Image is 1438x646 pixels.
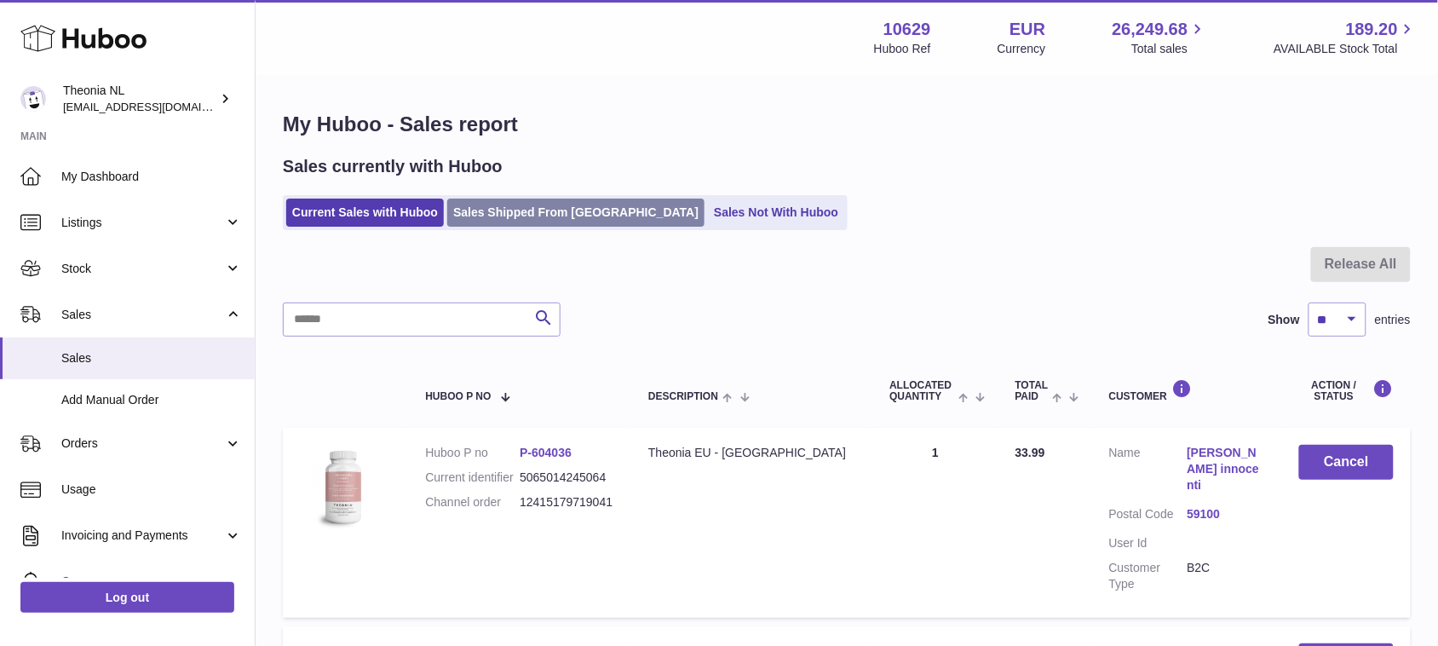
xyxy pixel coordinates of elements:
[1299,379,1394,402] div: Action / Status
[1112,18,1188,41] span: 26,249.68
[1109,560,1188,592] dt: Customer Type
[1268,312,1300,328] label: Show
[998,41,1046,57] div: Currency
[872,428,998,617] td: 1
[1109,379,1265,402] div: Customer
[1188,506,1266,522] a: 59100
[425,445,520,461] dt: Huboo P no
[20,582,234,613] a: Log out
[63,100,250,113] span: [EMAIL_ADDRESS][DOMAIN_NAME]
[300,445,385,530] img: 106291725893222.jpg
[1109,506,1188,527] dt: Postal Code
[61,574,242,590] span: Cases
[648,391,718,402] span: Description
[1131,41,1207,57] span: Total sales
[61,307,224,323] span: Sales
[20,86,46,112] img: info@wholesomegoods.eu
[425,494,520,510] dt: Channel order
[883,18,931,41] strong: 10629
[520,494,614,510] dd: 12415179719041
[520,470,614,486] dd: 5065014245064
[61,392,242,408] span: Add Manual Order
[425,470,520,486] dt: Current identifier
[1015,446,1045,459] span: 33.99
[283,155,503,178] h2: Sales currently with Huboo
[1109,445,1188,498] dt: Name
[286,199,444,227] a: Current Sales with Huboo
[1015,380,1049,402] span: Total paid
[1009,18,1045,41] strong: EUR
[61,528,224,544] span: Invoicing and Payments
[1274,18,1418,57] a: 189.20 AVAILABLE Stock Total
[520,446,572,459] a: P-604036
[61,261,224,277] span: Stock
[61,435,224,452] span: Orders
[708,199,844,227] a: Sales Not With Huboo
[1188,560,1266,592] dd: B2C
[889,380,954,402] span: ALLOCATED Quantity
[61,169,242,185] span: My Dashboard
[61,350,242,366] span: Sales
[1274,41,1418,57] span: AVAILABLE Stock Total
[1375,312,1411,328] span: entries
[61,215,224,231] span: Listings
[283,111,1411,138] h1: My Huboo - Sales report
[1188,445,1266,493] a: [PERSON_NAME] innocenti
[1299,445,1394,480] button: Cancel
[1109,535,1188,551] dt: User Id
[63,83,216,115] div: Theonia NL
[425,391,491,402] span: Huboo P no
[874,41,931,57] div: Huboo Ref
[447,199,705,227] a: Sales Shipped From [GEOGRAPHIC_DATA]
[1346,18,1398,41] span: 189.20
[61,482,242,498] span: Usage
[648,445,855,461] div: Theonia EU - [GEOGRAPHIC_DATA]
[1112,18,1207,57] a: 26,249.68 Total sales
